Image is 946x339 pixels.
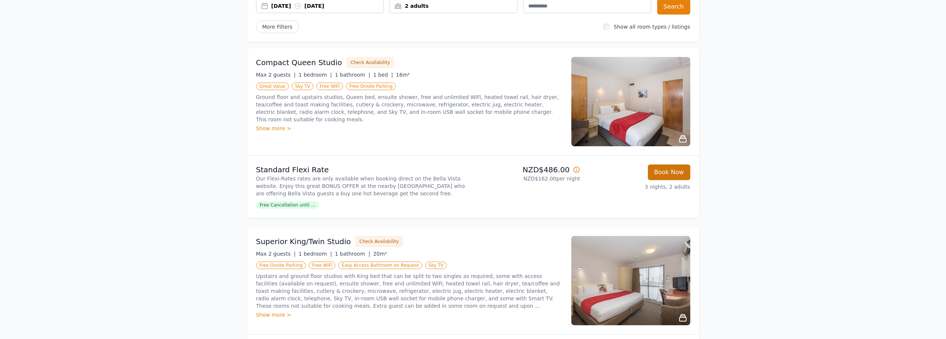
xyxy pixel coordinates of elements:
[476,164,580,175] p: NZD$486.00
[256,262,306,269] span: Free Onsite Parking
[256,175,470,197] p: Our Flexi-Rates rates are only available when booking direct on the Bella Vista website. Enjoy th...
[256,272,562,310] p: Upstairs and ground floor studios with King bed that can be split to two singles as required, som...
[256,20,299,33] span: More Filters
[338,262,422,269] span: Easy Access Bathroom on Request
[256,93,562,123] p: Ground floor and upstairs studios, Queen bed, ensuite shower, free and unlimited WiFi, heated tow...
[298,72,332,78] span: 1 bedroom |
[335,251,370,257] span: 1 bathroom |
[396,72,410,78] span: 16m²
[292,83,314,90] span: Sky TV
[614,24,690,30] label: Show all room types / listings
[425,262,447,269] span: Sky TV
[309,262,336,269] span: Free WiFi
[316,83,343,90] span: Free WiFi
[648,164,690,180] button: Book Now
[256,57,342,68] h3: Compact Queen Studio
[256,83,289,90] span: Great Value
[373,251,387,257] span: 20m²
[256,251,296,257] span: Max 2 guests |
[346,57,394,68] button: Check Availability
[256,311,562,319] div: Show more >
[256,236,351,247] h3: Superior King/Twin Studio
[335,72,370,78] span: 1 bathroom |
[256,125,562,132] div: Show more >
[355,236,403,247] button: Check Availability
[476,175,580,182] p: NZD$162.00 per night
[271,2,384,10] div: [DATE] [DATE]
[256,201,319,209] span: Free Cancellation until ...
[346,83,396,90] span: Free Onsite Parking
[256,164,470,175] p: Standard Flexi Rate
[586,183,690,191] p: 3 nights, 2 adults
[256,72,296,78] span: Max 2 guests |
[390,2,517,10] div: 2 adults
[373,72,393,78] span: 1 bed |
[298,251,332,257] span: 1 bedroom |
